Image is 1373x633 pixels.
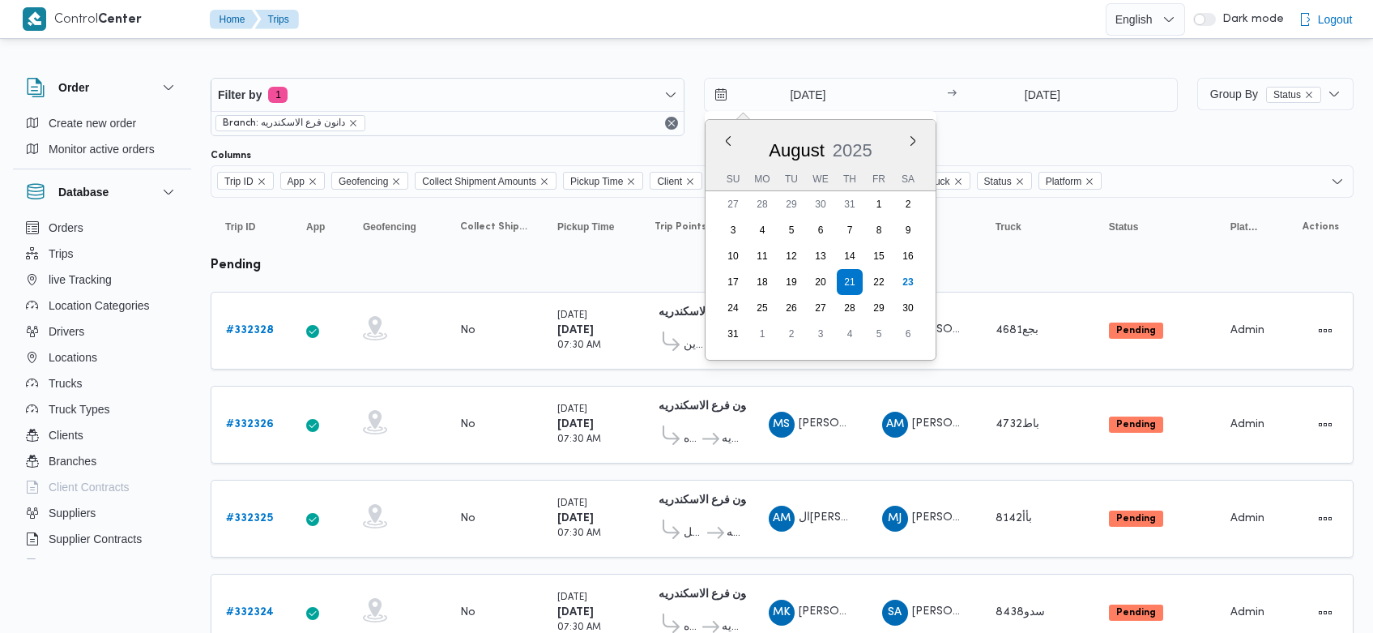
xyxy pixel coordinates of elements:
div: day-2 [778,321,804,347]
small: [DATE] [557,405,587,414]
span: Client [650,172,702,190]
div: day-25 [749,295,775,321]
div: day-1 [749,321,775,347]
button: Geofencing [356,214,437,240]
span: Trip ID [225,220,255,233]
div: day-4 [749,217,775,243]
span: Logout [1318,10,1353,29]
button: remove selected entity [1304,90,1314,100]
span: Pickup Time [563,172,643,190]
button: Trucks [19,370,185,396]
span: Pending [1109,323,1163,339]
div: day-12 [778,243,804,269]
span: Devices [49,555,89,575]
b: دانون فرع الاسكندريه [659,401,757,412]
h3: Database [58,182,109,202]
div: day-10 [720,243,746,269]
div: day-28 [749,191,775,217]
button: Branches [19,448,185,474]
div: day-17 [720,269,746,295]
div: day-5 [866,321,892,347]
span: App [280,172,325,190]
span: MJ [888,506,902,532]
div: Mo [749,168,775,190]
span: AM [773,506,791,532]
button: Clients [19,422,185,448]
img: X8yXhbKr1z7QwAAAABJRU5ErkJggg== [23,7,46,31]
span: Orders [49,218,83,237]
div: Muhammad Sbhai Muhammad Isamaail [769,412,795,438]
button: Remove Collect Shipment Amounts from selection in this group [539,177,549,186]
span: Trucks [49,374,82,393]
label: Columns [211,149,251,162]
div: day-8 [866,217,892,243]
span: Platform [1046,173,1082,190]
span: [PERSON_NAME] [PERSON_NAME] [799,418,987,429]
button: Actions [1312,600,1338,626]
span: Truck [926,173,950,190]
button: Trip ID [219,214,284,240]
span: سدو8438 [996,607,1045,618]
div: day-29 [866,295,892,321]
div: day-28 [837,295,863,321]
span: [PERSON_NAME] [PERSON_NAME] [912,418,1100,429]
small: 07:30 AM [557,623,601,632]
span: Suppliers [49,503,96,523]
button: live Tracking [19,267,185,293]
button: Devices [19,552,185,578]
span: 1 active filters [268,87,288,103]
span: 2025 [833,140,872,160]
div: No [460,323,475,338]
div: Saad Abadalazaiaz Muhammad Alsaid [882,600,908,626]
div: day-3 [720,217,746,243]
div: day-3 [808,321,834,347]
span: دانون فرع الاسكندريه [722,430,739,449]
b: دانون فرع الاسكندريه [659,495,757,506]
span: دانون فرع الاسكندريه [727,524,740,543]
button: Remove Pickup Time from selection in this group [626,177,636,186]
button: Orders [19,215,185,241]
span: Status [977,172,1032,190]
div: day-16 [895,243,921,269]
span: Admin [1230,419,1264,430]
span: قسم أول الرمل [684,524,705,543]
span: Branch: دانون فرع الاسكندريه [215,115,365,131]
span: Trips [49,244,74,263]
button: Filter by1 active filters [211,79,684,111]
b: pending [211,259,261,272]
input: Press the down key to open a popover containing a calendar. [962,79,1123,111]
div: Button. Open the month selector. August is currently selected. [768,139,825,161]
div: day-20 [808,269,834,295]
button: Truck [989,214,1086,240]
small: [DATE] [557,311,587,320]
span: باط4732 [996,419,1039,430]
div: No [460,417,475,432]
div: Muhammad Jmuaah Dsaoqai Bsaioni [882,506,908,532]
input: Press the down key to enter a popover containing a calendar. Press the escape key to close the po... [705,79,889,111]
span: Location Categories [49,296,150,315]
button: App [300,214,340,240]
span: Truck Types [49,400,109,419]
span: Actions [1303,220,1339,233]
button: Database [26,182,178,202]
span: Truck [996,220,1021,233]
span: Group By Status [1210,88,1321,101]
div: Th [837,168,863,190]
span: Supplier Contracts [49,529,142,549]
span: Create new order [49,113,136,133]
span: August [769,140,825,160]
small: 07:30 AM [557,435,601,444]
button: remove selected entity [348,118,358,128]
span: Pending [1109,417,1163,433]
button: Logout [1292,3,1359,36]
span: Monitor active orders [49,139,155,159]
button: Actions [1312,318,1338,344]
b: # 332326 [226,419,274,430]
span: بأأ8142 [996,513,1032,524]
div: day-15 [866,243,892,269]
a: #332324 [226,603,274,622]
div: Database [13,215,191,566]
span: live Tracking [49,270,112,289]
span: Collect Shipment Amounts [415,172,556,190]
b: [DATE] [557,419,594,430]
